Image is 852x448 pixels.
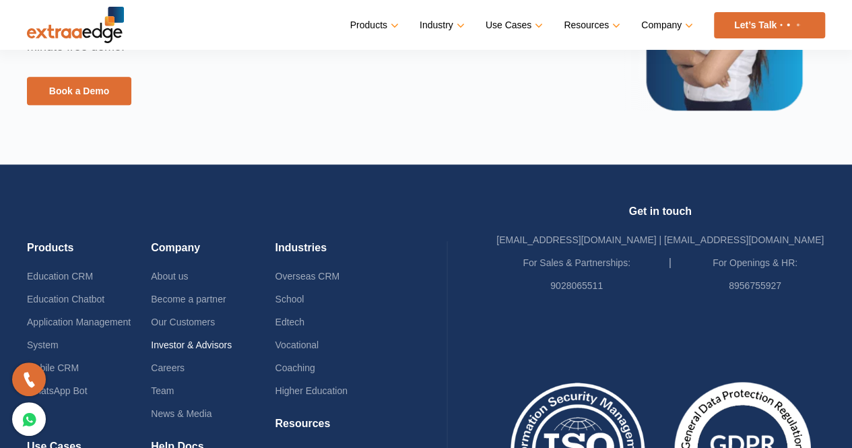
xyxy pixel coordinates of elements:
[27,241,151,265] h4: Products
[275,317,304,327] a: Edtech
[151,340,232,350] a: Investor & Advisors
[275,271,339,282] a: Overseas CRM
[27,271,93,282] a: Education CRM
[486,15,540,35] a: Use Cases
[564,15,618,35] a: Resources
[151,271,188,282] a: About us
[713,251,797,274] label: For Openings & HR:
[27,317,131,350] a: Application Management System
[550,280,603,291] a: 9028065511
[495,205,825,228] h4: Get in touch
[641,15,690,35] a: Company
[275,385,347,396] a: Higher Education
[714,12,825,38] a: Let’s Talk
[275,362,315,373] a: Coaching
[275,417,399,441] h4: Resources
[151,362,185,373] a: Careers
[420,15,462,35] a: Industry
[496,234,824,245] a: [EMAIL_ADDRESS][DOMAIN_NAME] | [EMAIL_ADDRESS][DOMAIN_NAME]
[275,340,319,350] a: Vocational
[523,251,630,274] label: For Sales & Partnerships:
[151,408,211,419] a: News & Media
[275,241,399,265] h4: Industries
[350,15,396,35] a: Products
[151,241,275,265] h4: Company
[151,294,226,305] a: Become a partner
[27,294,104,305] a: Education Chatbot
[151,317,215,327] a: Our Customers
[27,362,79,373] a: Mobile CRM
[27,385,88,396] a: WhatsApp Bot
[275,294,304,305] a: School
[27,77,131,105] a: Book a Demo
[729,280,781,291] a: 8956755927
[151,385,174,396] a: Team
